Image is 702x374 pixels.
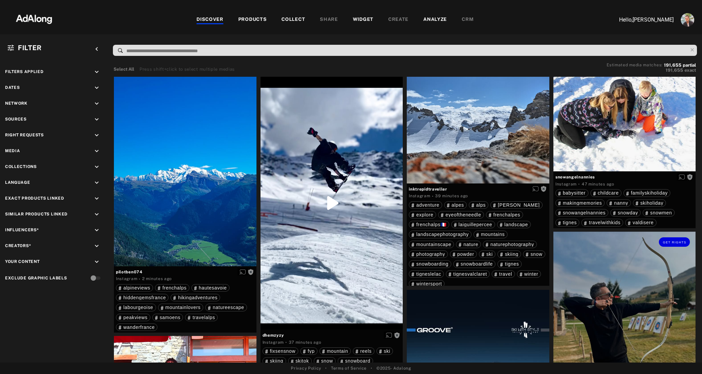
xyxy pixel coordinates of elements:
div: Instagram [263,339,284,345]
span: labourgeoise [123,305,153,310]
i: keyboard_arrow_down [93,132,100,139]
div: snow [526,252,542,257]
div: Instagram [409,193,430,199]
div: adventure [411,203,439,207]
div: explore [411,212,433,217]
img: 63233d7d88ed69de3c212112c67096b6.png [4,8,64,29]
i: keyboard_arrow_down [93,100,100,107]
div: peakviews [119,315,148,320]
time: 2025-09-02T11:38:26.000Z [142,276,172,281]
span: travel [499,271,512,277]
span: tignes [563,220,577,225]
span: nature [463,242,478,247]
span: © 2025 - Adalong [376,365,411,371]
span: powder [457,251,474,257]
a: Privacy Policy [291,365,321,371]
span: mountain [327,348,348,354]
span: alpineviews [123,285,150,291]
i: keyboard_arrow_down [93,116,100,123]
span: • [371,365,372,371]
span: peakviews [123,315,148,320]
span: Rights not requested [248,269,254,274]
div: CRM [462,16,474,24]
span: mountainlovers [165,305,201,310]
span: fyp [308,348,315,354]
span: Network [5,101,28,106]
span: Get rights [663,241,686,244]
span: tigneslelac [416,271,441,277]
div: frenchalps🇫🇷 [411,222,446,227]
span: winter [524,271,539,277]
div: PRODUCTS [238,16,267,24]
div: ANALYZE [423,16,447,24]
span: alps [476,202,486,208]
span: Rights not requested [394,333,400,337]
div: fyp [303,349,315,353]
button: Enable diffusion on this media [384,332,394,339]
div: landscape [500,222,528,227]
span: naturephotography [490,242,534,247]
span: Rights not requested [687,174,693,179]
div: travelalps [188,315,215,320]
div: tignes [500,262,519,266]
span: frenchalps🇫🇷 [416,222,446,227]
div: nature [459,242,478,247]
div: Press shift+click to select multiple medias [140,66,235,73]
div: skiing [500,252,518,257]
div: samoens [155,315,181,320]
span: Estimated media matches: [607,63,663,67]
div: landscapephotography [411,232,469,237]
div: valdisere [628,220,653,225]
span: samoens [160,315,181,320]
div: tignesvalclaret [449,272,487,276]
i: keyboard_arrow_left [93,45,100,53]
div: laiguillepercee [454,222,492,227]
div: alpes [447,203,464,207]
span: snow [530,251,542,257]
i: keyboard_arrow_down [93,84,100,92]
span: · [432,194,434,199]
button: Get rights [659,237,690,247]
p: Hello, [PERSON_NAME] [606,16,674,24]
span: hikingadventures [178,295,217,300]
time: 2025-09-02T11:03:37.000Z [289,340,322,345]
span: ski [486,251,493,257]
span: tignes [505,261,519,267]
span: Filters applied [5,69,44,74]
div: powder [453,252,474,257]
span: childcare [598,190,619,196]
span: Collections [5,164,37,169]
span: · [285,340,287,345]
i: keyboard_arrow_down [93,258,100,266]
span: [PERSON_NAME] [498,202,540,208]
span: travelalps [192,315,215,320]
span: snowboardlife [461,261,493,267]
span: Language [5,180,30,185]
div: DISCOVER [196,16,223,24]
div: childcare [593,191,619,195]
span: snowangelnannies [563,210,606,215]
span: pilotben074 [116,269,254,275]
i: keyboard_arrow_down [93,211,100,218]
span: frenchalpes [493,212,520,217]
span: photography [416,251,445,257]
div: hikingadventures [173,295,217,300]
button: 191,655partial [664,64,696,67]
span: reels [360,348,372,354]
div: alpineviews [119,285,150,290]
span: hautesavoie [199,285,227,291]
span: Similar Products Linked [5,212,68,216]
div: frenchalps [158,285,187,290]
i: keyboard_arrow_down [93,242,100,250]
span: Dates [5,85,20,90]
div: reels [356,349,372,353]
span: skiholiday [640,200,663,206]
div: snowboarding [411,262,449,266]
div: mountainscape [411,242,451,247]
div: hiddengemsfrance [119,295,166,300]
span: 191,655 [664,63,681,68]
div: nanny [609,201,628,205]
div: natureescape [208,305,244,310]
i: keyboard_arrow_down [93,227,100,234]
div: snowday [613,210,638,215]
